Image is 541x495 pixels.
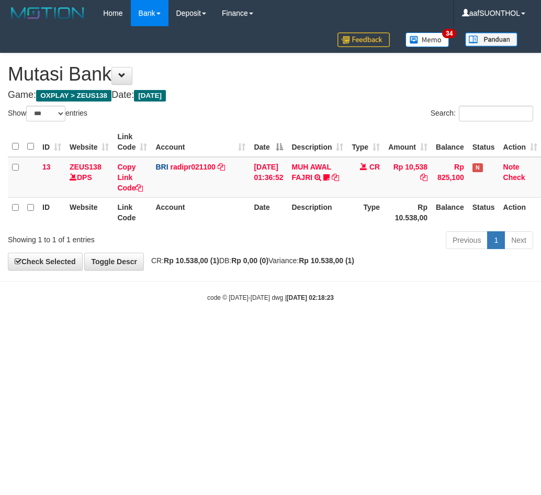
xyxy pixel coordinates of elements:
th: Type: activate to sort column ascending [347,127,384,157]
span: OXPLAY > ZEUS138 [36,90,111,102]
th: ID [38,197,65,227]
select: Showentries [26,106,65,121]
a: Copy Rp 10,538 to clipboard [420,173,427,182]
img: panduan.png [465,32,517,47]
th: Description [287,197,347,227]
input: Search: [459,106,533,121]
a: Copy Link Code [117,163,143,192]
a: Copy MUH AWAL FAJRI to clipboard [332,173,339,182]
h1: Mutasi Bank [8,64,533,85]
th: Website [65,197,113,227]
a: Previous [446,231,488,249]
strong: Rp 10.538,00 (1) [299,256,354,265]
span: Has Note [472,163,483,172]
th: Status [468,127,499,157]
div: Showing 1 to 1 of 1 entries [8,230,218,245]
a: Check Selected [8,253,83,271]
strong: Rp 10.538,00 (1) [164,256,219,265]
span: CR: DB: Variance: [146,256,354,265]
span: 13 [42,163,51,171]
th: Amount: activate to sort column ascending [384,127,432,157]
a: MUH AWAL FAJRI [291,163,331,182]
th: Type [347,197,384,227]
strong: [DATE] 02:18:23 [287,294,334,301]
span: [DATE] [134,90,166,102]
th: Date: activate to sort column descending [250,127,287,157]
span: CR [369,163,380,171]
a: Note [503,163,520,171]
th: Account [151,197,250,227]
a: Check [503,173,525,182]
a: radipr021100 [170,163,215,171]
strong: Rp 0,00 (0) [231,256,268,265]
td: Rp 825,100 [432,157,468,198]
a: Toggle Descr [84,253,144,271]
th: Account: activate to sort column ascending [151,127,250,157]
a: ZEUS138 [70,163,102,171]
a: Next [504,231,533,249]
th: ID: activate to sort column ascending [38,127,65,157]
span: BRI [155,163,168,171]
a: Copy radipr021100 to clipboard [218,163,225,171]
a: 34 [398,26,457,53]
img: MOTION_logo.png [8,5,87,21]
label: Show entries [8,106,87,121]
th: Date [250,197,287,227]
th: Balance [432,127,468,157]
th: Rp 10.538,00 [384,197,432,227]
th: Description: activate to sort column ascending [287,127,347,157]
span: 34 [442,29,456,38]
td: DPS [65,157,113,198]
th: Status [468,197,499,227]
th: Link Code: activate to sort column ascending [113,127,151,157]
small: code © [DATE]-[DATE] dwg | [207,294,334,301]
th: Website: activate to sort column ascending [65,127,113,157]
td: Rp 10,538 [384,157,432,198]
td: [DATE] 01:36:52 [250,157,287,198]
h4: Game: Date: [8,90,533,100]
label: Search: [431,106,533,121]
img: Feedback.jpg [337,32,390,47]
a: 1 [487,231,505,249]
th: Link Code [113,197,151,227]
th: Balance [432,197,468,227]
img: Button%20Memo.svg [405,32,449,47]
